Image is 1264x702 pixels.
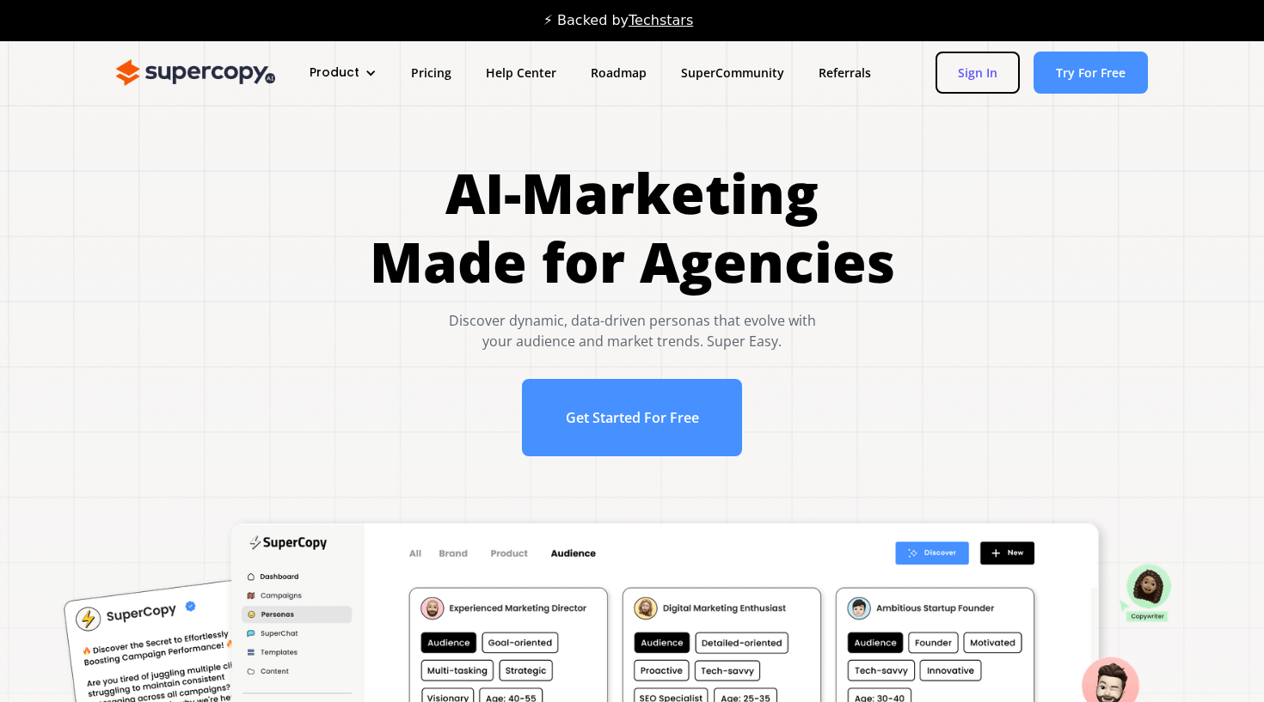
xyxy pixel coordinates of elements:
[370,159,895,296] h1: AI-Marketing Made for Agencies
[292,57,394,89] div: Product
[664,57,801,89] a: SuperCommunity
[543,12,693,29] div: ⚡ Backed by
[394,57,469,89] a: Pricing
[629,12,693,28] a: Techstars
[310,64,359,82] div: Product
[801,57,888,89] a: Referrals
[469,57,574,89] a: Help Center
[574,57,664,89] a: Roadmap
[370,310,895,351] div: Discover dynamic, data-driven personas that evolve with your audience and market trends. Super Easy.
[1034,52,1148,94] a: Try For Free
[522,379,743,456] a: Get Started For Free
[936,52,1020,94] a: Sign In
